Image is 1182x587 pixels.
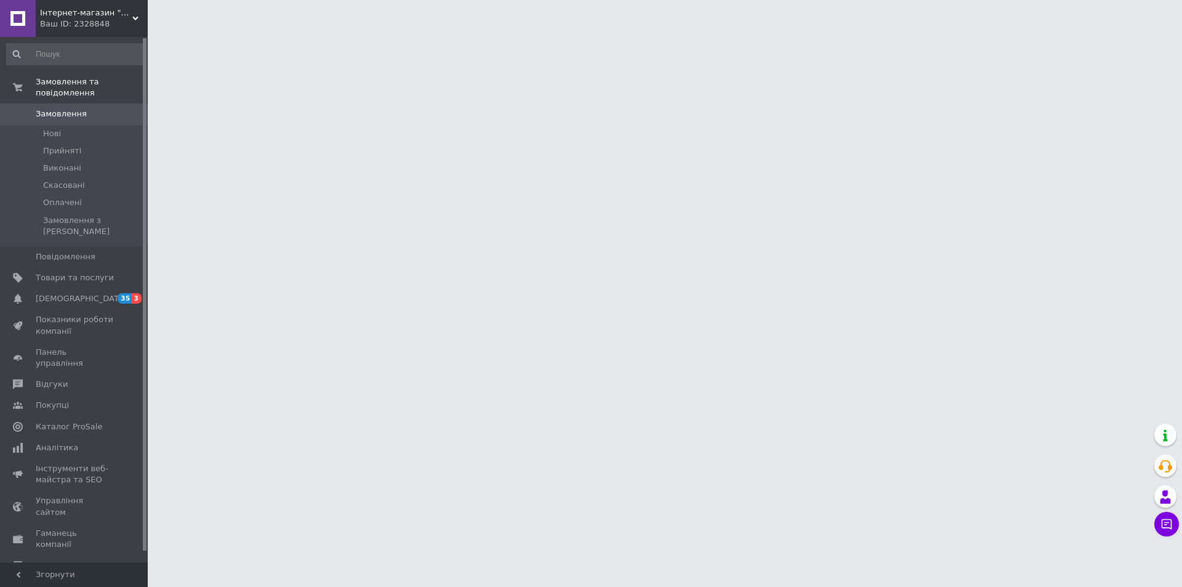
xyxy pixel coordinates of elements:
[43,197,82,208] span: Оплачені
[36,528,114,550] span: Гаманець компанії
[36,76,148,99] span: Замовлення та повідомлення
[36,463,114,485] span: Інструменти веб-майстра та SEO
[40,18,148,30] div: Ваш ID: 2328848
[36,347,114,369] span: Панель управління
[36,108,87,119] span: Замовлення
[43,180,85,191] span: Скасовані
[43,163,81,174] span: Виконані
[43,145,81,156] span: Прийняті
[36,442,78,453] span: Аналітика
[36,560,67,571] span: Маркет
[36,379,68,390] span: Відгуки
[132,293,142,304] span: 3
[36,272,114,283] span: Товари та послуги
[36,251,95,262] span: Повідомлення
[6,43,145,65] input: Пошук
[118,293,132,304] span: 35
[36,495,114,517] span: Управління сайтом
[36,421,102,432] span: Каталог ProSale
[43,128,61,139] span: Нові
[36,314,114,336] span: Показники роботи компанії
[40,7,132,18] span: Інтернет-магазин "Streetmoda"
[36,293,127,304] span: [DEMOGRAPHIC_DATA]
[36,400,69,411] span: Покупці
[43,215,144,237] span: Замовлення з [PERSON_NAME]
[1154,512,1179,536] button: Чат з покупцем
